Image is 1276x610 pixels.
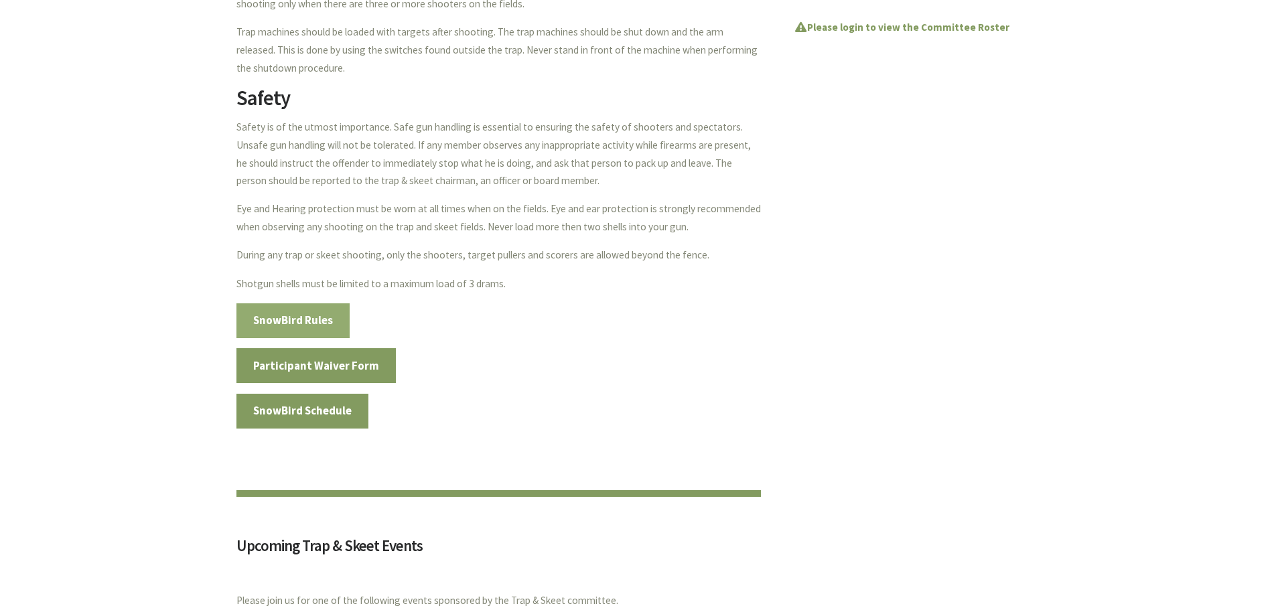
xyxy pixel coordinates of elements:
[236,23,761,77] p: Trap machines should be loaded with targets after shooting. The trap machines should be shut down...
[794,21,1009,33] a: Please login to view the Committee Roster
[236,119,761,190] p: Safety is of the utmost importance. Safe gun handling is essential to ensuring the safety of shoo...
[236,303,350,338] a: SnowBird Rules
[236,538,761,561] h3: Upcoming Trap & Skeet Events
[236,246,761,264] p: During any trap or skeet shooting, only the shooters, target pullers and scorers are allowed beyo...
[236,394,369,429] a: SnowBird Schedule
[236,348,397,383] a: Participant Waiver Form
[236,592,761,610] p: Please join us for one of the following events sponsored by the Trap & Skeet committee.
[236,275,761,293] p: Shotgun shells must be limited to a maximum load of 3 drams.
[236,88,761,119] h2: Safety
[236,200,761,236] p: Eye and Hearing protection must be worn at all times when on the fields. Eye and ear protection i...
